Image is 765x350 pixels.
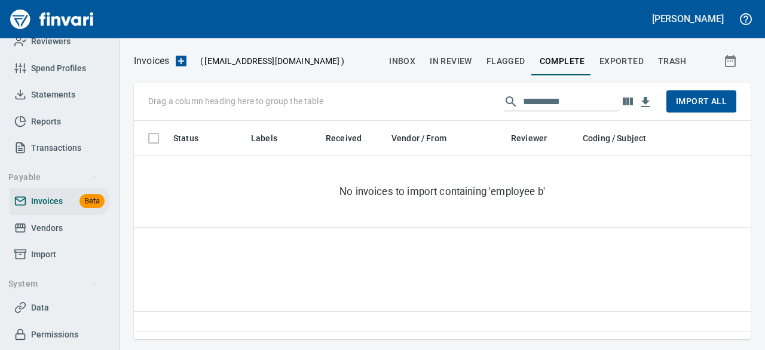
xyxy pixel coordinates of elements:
[31,247,56,262] span: Import
[391,131,446,145] span: Vendor / From
[134,54,169,68] nav: breadcrumb
[148,95,323,107] p: Drag a column heading here to group the table
[486,54,525,69] span: Flagged
[8,170,99,185] span: Payable
[652,13,724,25] h5: [PERSON_NAME]
[31,221,63,236] span: Vendors
[134,54,169,68] p: Invoices
[10,55,109,82] a: Spend Profiles
[31,194,63,209] span: Invoices
[8,276,99,291] span: System
[583,131,662,145] span: Coding / Subject
[619,93,637,111] button: Choose columns to display
[169,54,193,68] button: Upload an Invoice
[10,108,109,135] a: Reports
[10,135,109,162] a: Transactions
[4,166,103,188] button: Payable
[326,131,362,145] span: Received
[511,131,547,145] span: Reviewer
[712,50,751,72] button: Show invoices within a particular date range
[10,241,109,268] a: Import
[10,81,109,108] a: Statements
[31,114,61,129] span: Reports
[31,34,71,49] span: Reviewers
[251,131,293,145] span: Labels
[251,131,277,145] span: Labels
[676,94,727,109] span: Import All
[511,131,562,145] span: Reviewer
[203,55,341,67] span: [EMAIL_ADDRESS][DOMAIN_NAME]
[666,90,736,112] button: Import All
[10,188,109,215] a: InvoicesBeta
[79,194,105,208] span: Beta
[173,131,214,145] span: Status
[10,294,109,321] a: Data
[31,61,86,76] span: Spend Profiles
[637,93,654,111] button: Download table
[7,5,97,34] img: Finvari
[326,131,377,145] span: Received
[649,10,727,28] button: [PERSON_NAME]
[10,28,109,55] a: Reviewers
[4,273,103,295] button: System
[10,321,109,348] a: Permissions
[658,54,686,69] span: trash
[173,131,198,145] span: Status
[391,131,462,145] span: Vendor / From
[10,215,109,242] a: Vendors
[31,327,78,342] span: Permissions
[31,87,75,102] span: Statements
[389,54,415,69] span: inbox
[339,184,545,199] big: No invoices to import containing 'employee b'
[599,54,644,69] span: Exported
[430,54,472,69] span: In Review
[583,131,646,145] span: Coding / Subject
[193,55,344,67] p: ( )
[31,300,49,315] span: Data
[31,141,81,156] span: Transactions
[540,54,585,69] span: Complete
